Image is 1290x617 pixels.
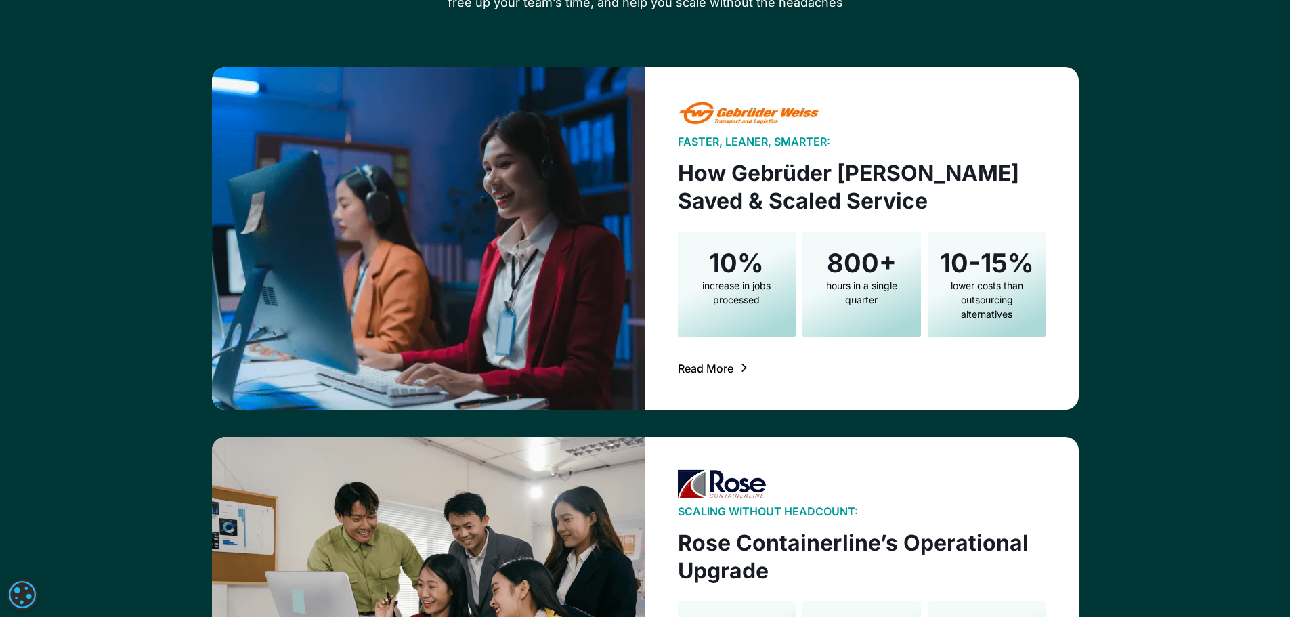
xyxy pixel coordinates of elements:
[709,248,764,279] h4: 10%
[811,278,912,307] div: hours in a single quarter
[827,248,897,279] h4: 800+
[212,67,645,410] img: Two woman using computers
[940,248,1034,279] h4: 10-15%
[678,529,1046,585] h3: Rose Containerline’s Operational Upgrade
[936,278,1037,321] div: lower costs than outsourcing alternatives
[678,505,858,518] div: Scaling Without Headcount:
[678,359,747,377] a: Read More
[678,363,733,374] div: Read More
[1222,552,1290,617] iframe: Chat Widget
[678,135,830,148] div: Faster, Leaner, Smarter:
[678,100,821,129] img: Gebruder Weiss Logo
[678,469,766,499] img: Rose Logo
[686,278,788,307] div: increase in jobs processed
[678,159,1046,215] h3: How Gebrüder [PERSON_NAME] Saved & Scaled Service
